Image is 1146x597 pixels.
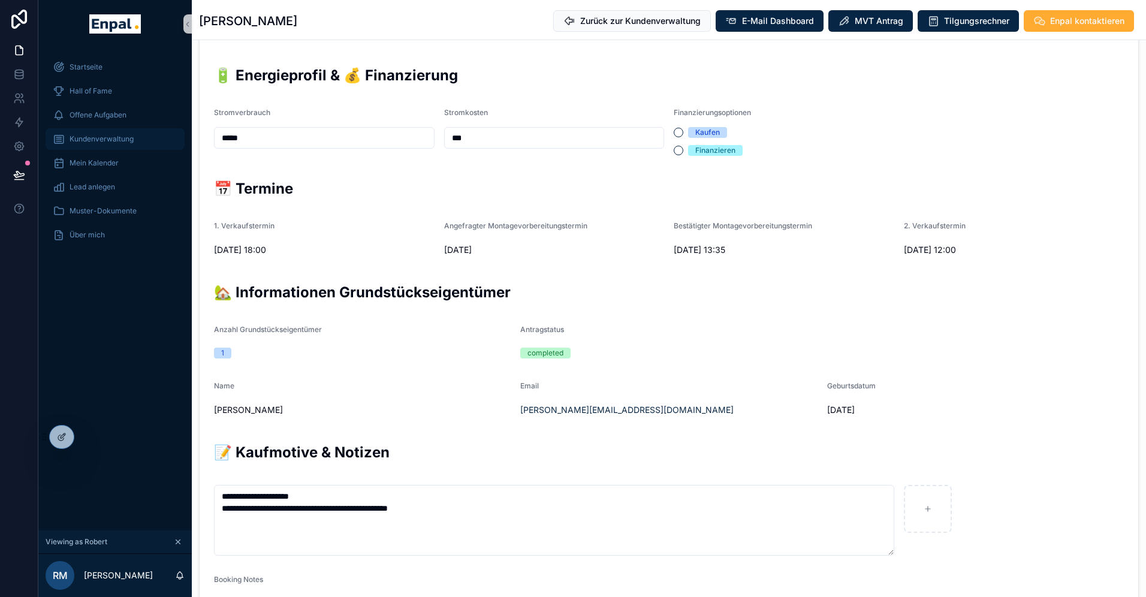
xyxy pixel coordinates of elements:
span: Offene Aufgaben [70,110,126,120]
span: [DATE] [827,404,1124,416]
span: Enpal kontaktieren [1050,15,1124,27]
button: Tilgungsrechner [918,10,1019,32]
a: Hall of Fame [46,80,185,102]
span: [DATE] 18:00 [214,244,435,256]
h2: 📅 Termine [214,179,1124,198]
span: Angefragter Montagevorbereitungstermin [444,221,587,230]
div: completed [527,348,563,358]
span: 1. Verkaufstermin [214,221,275,230]
a: Muster-Dokumente [46,200,185,222]
span: Kundenverwaltung [70,134,134,144]
span: Name [214,381,234,390]
h2: 🏡 Informationen Grundstückseigentümer [214,282,1124,302]
div: scrollable content [38,48,192,261]
span: MVT Antrag [855,15,903,27]
div: 1 [221,348,224,358]
span: Zurück zur Kundenverwaltung [580,15,701,27]
span: 2. Verkaufstermin [904,221,966,230]
span: Hall of Fame [70,86,112,96]
span: [DATE] 13:35 [674,244,894,256]
h2: 🔋 Energieprofil & 💰 Finanzierung [214,65,1124,85]
span: Muster-Dokumente [70,206,137,216]
span: Startseite [70,62,102,72]
span: Über mich [70,230,105,240]
span: Geburtsdatum [827,381,876,390]
span: Email [520,381,539,390]
a: [PERSON_NAME][EMAIL_ADDRESS][DOMAIN_NAME] [520,404,734,416]
h1: [PERSON_NAME] [199,13,297,29]
span: Stromverbrauch [214,108,270,117]
div: Finanzieren [695,145,735,156]
a: Offene Aufgaben [46,104,185,126]
p: [PERSON_NAME] [84,569,153,581]
span: Antragstatus [520,325,564,334]
img: App logo [89,14,140,34]
span: RM [53,568,68,583]
span: E-Mail Dashboard [742,15,814,27]
span: Lead anlegen [70,182,115,192]
span: [PERSON_NAME] [214,404,511,416]
button: Zurück zur Kundenverwaltung [553,10,711,32]
button: MVT Antrag [828,10,913,32]
div: Kaufen [695,127,720,138]
span: Mein Kalender [70,158,119,168]
a: Mein Kalender [46,152,185,174]
a: Lead anlegen [46,176,185,198]
button: Enpal kontaktieren [1024,10,1134,32]
span: Bestätigter Montagevorbereitungstermin [674,221,812,230]
span: [DATE] [444,244,665,256]
a: Kundenverwaltung [46,128,185,150]
span: Viewing as Robert [46,537,107,547]
span: Anzahl Grundstückseigentümer [214,325,322,334]
a: Startseite [46,56,185,78]
span: Finanzierungsoptionen [674,108,751,117]
span: [DATE] 12:00 [904,244,1124,256]
button: E-Mail Dashboard [716,10,824,32]
h2: 📝 Kaufmotive & Notizen [214,442,1124,462]
span: Tilgungsrechner [944,15,1009,27]
a: Über mich [46,224,185,246]
span: Stromkosten [444,108,488,117]
span: Booking Notes [214,575,263,584]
